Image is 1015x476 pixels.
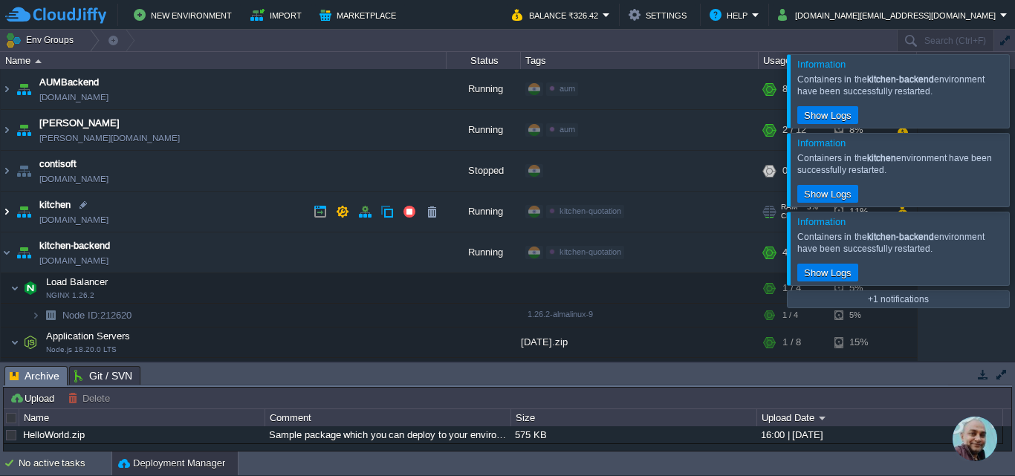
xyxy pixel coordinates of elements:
img: AMDAwAAAACH5BAEAAAAALAAAAAABAAEAAAICRAEAOw== [35,59,42,63]
span: 1.26.2-almalinux-9 [528,310,593,319]
button: New Environment [134,6,236,24]
span: Git / SVN [74,367,132,385]
img: AMDAwAAAACH5BAEAAAAALAAAAAABAAEAAAICRAEAOw== [10,273,19,303]
button: Help [710,6,752,24]
div: 575 KB [511,426,756,443]
a: HelloWorld.zip [23,429,85,440]
span: Information [797,59,846,70]
a: [DOMAIN_NAME] [39,172,108,186]
button: Balance ₹326.42 [512,6,603,24]
a: Node ID:212620 [61,309,134,322]
div: 8% [834,110,883,150]
span: NGINX 1.26.2 [46,291,94,300]
span: aum [560,125,575,134]
div: 15% [834,327,883,357]
span: Node ID: [62,310,100,321]
div: 1 / 4 [782,304,798,327]
a: Load BalancerNGINX 1.26.2 [45,276,110,287]
div: Name [1,52,446,69]
iframe: chat widget [953,417,1000,461]
span: Node.js 18.20.0 LTS [46,345,117,354]
img: AMDAwAAAACH5BAEAAAAALAAAAAABAAEAAAICRAEAOw== [13,69,34,109]
div: Sample package which you can deploy to your environment. Feel free to delete and upload a package... [265,426,510,443]
span: 3% [803,203,818,212]
img: CloudJiffy [5,6,106,25]
div: 5% [834,273,883,303]
img: AMDAwAAAACH5BAEAAAAALAAAAAABAAEAAAICRAEAOw== [40,358,61,381]
div: 1 / 4 [782,273,801,303]
a: [PERSON_NAME] [39,116,120,131]
div: 0 / 3 [782,151,801,191]
div: 8 / 21 [782,69,806,109]
div: Usage [759,52,916,69]
img: AMDAwAAAACH5BAEAAAAALAAAAAABAAEAAAICRAEAOw== [1,192,13,232]
img: AMDAwAAAACH5BAEAAAAALAAAAAABAAEAAAICRAEAOw== [40,304,61,327]
a: AUMBackend [39,75,99,90]
button: Deployment Manager [118,456,225,471]
button: +1 notifications [863,293,933,306]
img: AMDAwAAAACH5BAEAAAAALAAAAAABAAEAAAICRAEAOw== [13,192,34,232]
img: AMDAwAAAACH5BAEAAAAALAAAAAABAAEAAAICRAEAOw== [1,110,13,150]
img: AMDAwAAAACH5BAEAAAAALAAAAAABAAEAAAICRAEAOw== [20,273,41,303]
b: kitchen-backend [867,74,934,85]
div: Running [447,192,521,232]
div: 15% [834,358,883,381]
button: Delete [68,391,114,405]
div: Status [447,52,520,69]
div: Running [447,110,521,150]
button: Show Logs [800,187,856,200]
span: kitchen-quotation [560,206,621,215]
div: Tags [522,52,758,69]
a: Application ServersNode.js 18.20.0 LTS [45,330,132,342]
div: 16:00 | [DATE] [757,426,1002,443]
img: AMDAwAAAACH5BAEAAAAALAAAAAABAAEAAAICRAEAOw== [31,358,40,381]
b: kitchen [867,153,896,163]
img: AMDAwAAAACH5BAEAAAAALAAAAAABAAEAAAICRAEAOw== [1,69,13,109]
button: Upload [10,391,59,405]
button: Show Logs [800,108,856,122]
a: [DOMAIN_NAME] [39,212,108,227]
span: kitchen-quotation [560,247,621,256]
span: contisoft [39,157,77,172]
img: AMDAwAAAACH5BAEAAAAALAAAAAABAAEAAAICRAEAOw== [13,232,34,273]
div: Stopped [447,151,521,191]
div: 1 / 8 [782,327,801,357]
div: Size [512,409,756,426]
div: Upload Date [758,409,1002,426]
a: kitchen-backend [39,238,110,253]
img: AMDAwAAAACH5BAEAAAAALAAAAAABAAEAAAICRAEAOw== [1,232,13,273]
span: Information [797,216,846,227]
img: AMDAwAAAACH5BAEAAAAALAAAAAABAAEAAAICRAEAOw== [1,151,13,191]
div: Containers in the environment have been successfully restarted. [797,74,1005,97]
button: Show Logs [800,266,856,279]
div: 4 / 18 [782,232,806,273]
button: Import [250,6,306,24]
span: Application Servers [45,330,132,342]
button: Marketplace [320,6,401,24]
div: [DATE].zip [521,327,759,357]
span: RAM [781,203,797,212]
b: kitchen-backend [867,232,934,242]
div: Name [20,409,265,426]
div: 5% [834,304,883,327]
div: Containers in the environment have been successfully restarted. [797,152,1005,176]
div: No active tasks [19,451,111,475]
a: [PERSON_NAME][DOMAIN_NAME] [39,131,180,146]
span: 212620 [61,309,134,322]
span: Archive [10,367,59,385]
div: 1 / 8 [782,358,798,381]
a: [DOMAIN_NAME] [39,90,108,105]
span: aum [560,84,575,93]
span: Load Balancer [45,276,110,288]
a: [DOMAIN_NAME] [39,253,108,268]
div: Running [447,69,521,109]
img: AMDAwAAAACH5BAEAAAAALAAAAAABAAEAAAICRAEAOw== [13,110,34,150]
a: kitchen [39,198,71,212]
div: Running [447,232,521,273]
button: Settings [629,6,691,24]
img: AMDAwAAAACH5BAEAAAAALAAAAAABAAEAAAICRAEAOw== [31,304,40,327]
